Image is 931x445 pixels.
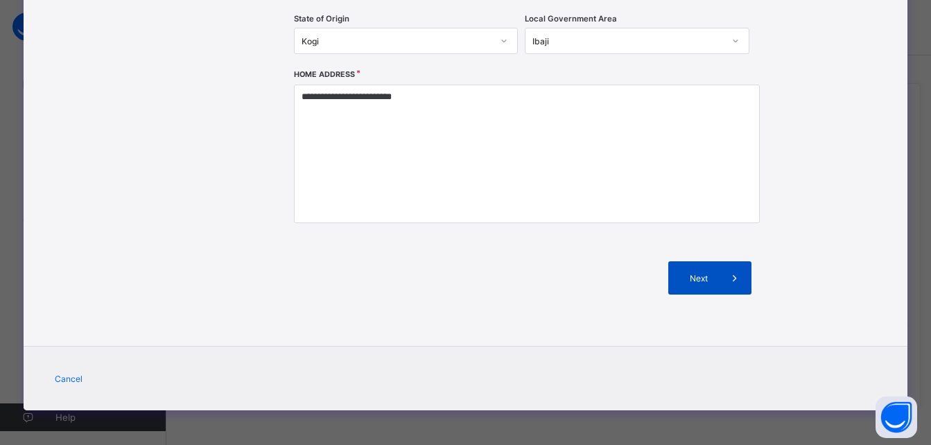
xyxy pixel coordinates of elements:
[55,374,82,384] span: Cancel
[679,273,718,283] span: Next
[525,14,617,24] span: Local Government Area
[532,36,724,46] div: Ibaji
[294,14,349,24] span: State of Origin
[302,36,493,46] div: Kogi
[294,70,355,79] label: Home Address
[876,396,917,438] button: Open asap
